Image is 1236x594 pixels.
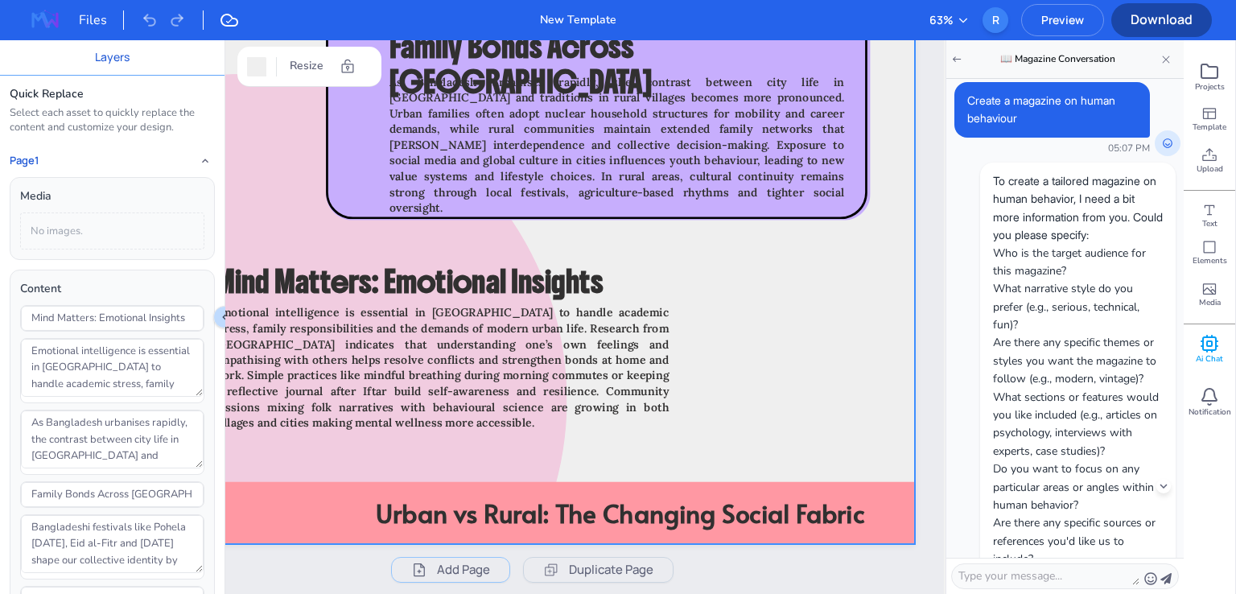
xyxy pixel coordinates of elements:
li: What narrative style do you prefer (e.g., serious, technical, fun)? [993,280,1163,334]
span: Emotional intelligence is essential in [GEOGRAPHIC_DATA] to handle academic stress, family respon... [214,305,669,430]
button: Add Page [391,557,510,583]
p: Create a magazine on human behaviour [967,92,1137,128]
button: Layers [95,48,130,66]
textarea: Emotional intelligence is essential in [GEOGRAPHIC_DATA] to handle academic stress, family respon... [21,339,204,397]
li: Do you want to focus on any particular areas or angles within human behavior? [993,460,1163,514]
div: 📖 Magazine Conversation [962,52,1153,67]
button: 63% [929,11,970,29]
span: Family Bonds Across [GEOGRAPHIC_DATA] [389,27,652,101]
div: Quick Replace [10,85,215,103]
textarea: Bangladeshi festivals like Pohela [DATE], Eid al-Fitr and [DATE] shape our collective identity by... [21,515,204,573]
div: Content [20,280,204,298]
li: Are there any specific themes or styles you want the magazine to follow (e.g., modern, vintage)? [993,334,1163,388]
span: Preview [1022,12,1103,27]
input: Type text… [21,306,204,331]
div: Files [79,10,124,30]
span: 05:07 PM [954,141,1150,156]
span: Ai Chat [1196,353,1223,365]
button: Open user menu [983,7,1008,33]
li: What sections or features would you like included (e.g., articles on psychology, interviews with ... [993,389,1163,461]
span: Text [1202,218,1217,229]
span: Projects [1195,81,1225,93]
div: No images. [20,212,204,250]
div: New Template [540,11,616,29]
button: Duplicate Page [523,557,674,583]
span: Notification [1189,406,1231,418]
span: Template [1193,122,1226,133]
button: Collapse sidebar [213,306,236,328]
span: Mind Matters: Emotional Insights [214,262,604,301]
button: ← [951,50,962,68]
span: Download [1111,10,1212,28]
div: Select each asset to quickly replace the content and customize your design. [10,106,215,135]
span: Urban vs Rural: The Changing Social Fabric [376,496,864,531]
textarea: As Bangladesh urbanises rapidly, the contrast between city life in [GEOGRAPHIC_DATA] and traditio... [21,410,204,468]
span: As Bangladesh urbanises rapidly, the contrast between city life in [GEOGRAPHIC_DATA] and traditio... [389,75,845,215]
button: Preview [1021,4,1104,36]
span: Media [1199,297,1221,308]
span: Duplicate Page [569,560,653,580]
span: Upload [1197,163,1223,175]
li: Who is the target audience for this magazine? [993,245,1163,281]
div: Media [20,188,204,205]
h4: Page 1 [10,155,39,167]
div: R [983,7,1008,33]
img: MagazineWorks Logo [19,7,71,33]
input: Type text… [21,482,204,507]
button: Download [1111,3,1212,37]
span: Elements [1193,255,1227,266]
button: Collapse [196,151,215,171]
span: Resize [286,57,327,75]
p: To create a tailored magazine on human behavior, I need a bit more information from you. Could yo... [993,172,1163,245]
li: Are there any specific sources or references you'd like us to include? [993,514,1163,568]
span: Add Page [437,560,490,580]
